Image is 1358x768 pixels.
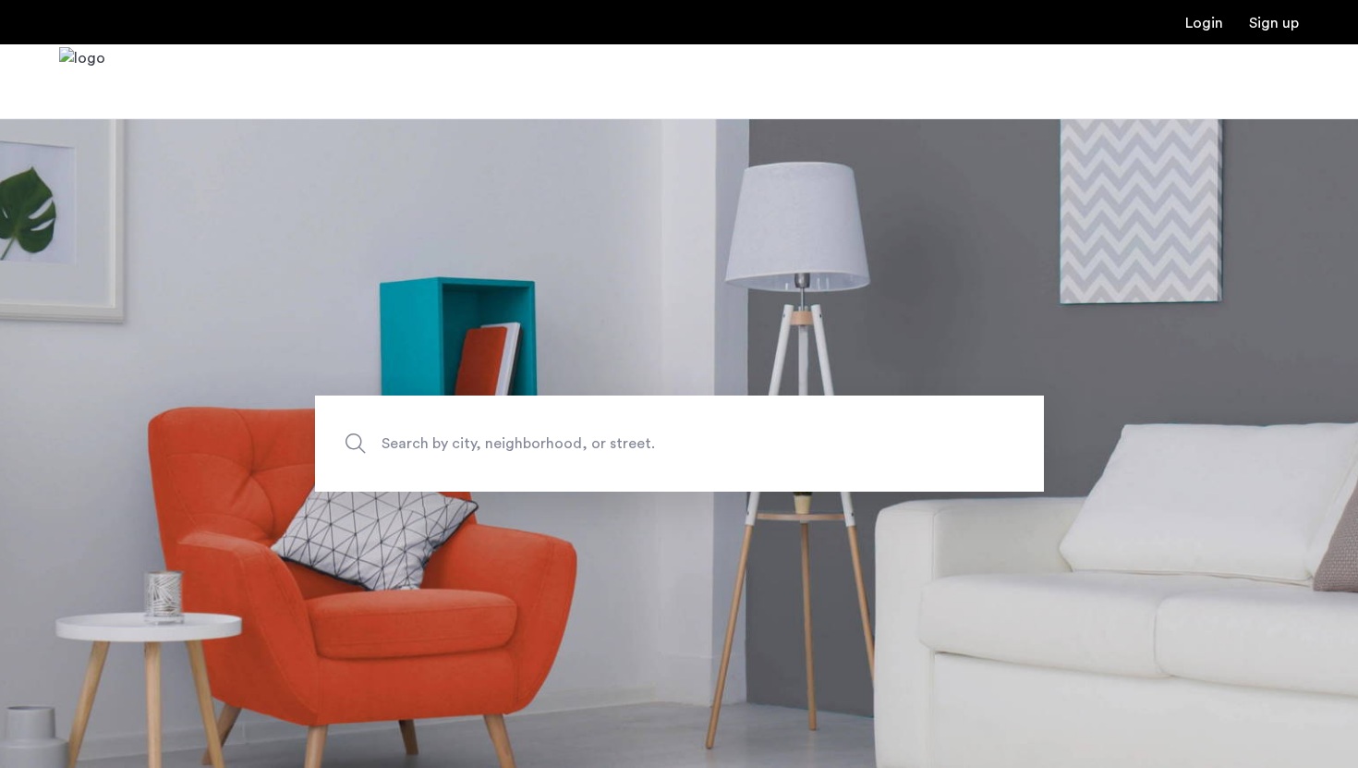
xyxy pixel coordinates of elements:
span: Search by city, neighborhood, or street. [382,431,891,456]
img: logo [59,47,105,116]
a: Cazamio Logo [59,47,105,116]
input: Apartment Search [315,396,1044,492]
a: Login [1185,16,1223,30]
a: Registration [1249,16,1299,30]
